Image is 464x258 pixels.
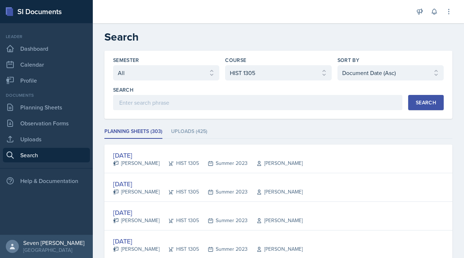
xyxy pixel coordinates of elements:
[113,236,303,246] div: [DATE]
[113,150,303,160] div: [DATE]
[199,245,248,253] div: Summer 2023
[113,217,159,224] div: [PERSON_NAME]
[416,100,436,105] div: Search
[23,239,84,246] div: Seven [PERSON_NAME]
[248,188,303,196] div: [PERSON_NAME]
[113,57,139,64] label: Semester
[248,245,303,253] div: [PERSON_NAME]
[113,95,402,110] input: Enter search phrase
[3,148,90,162] a: Search
[3,100,90,115] a: Planning Sheets
[113,245,159,253] div: [PERSON_NAME]
[159,188,199,196] div: HIST 1305
[3,33,90,40] div: Leader
[113,208,303,217] div: [DATE]
[113,179,303,189] div: [DATE]
[3,73,90,88] a: Profile
[159,159,199,167] div: HIST 1305
[199,159,248,167] div: Summer 2023
[408,95,444,110] button: Search
[23,246,84,254] div: [GEOGRAPHIC_DATA]
[337,57,359,64] label: Sort By
[199,217,248,224] div: Summer 2023
[171,125,207,139] li: Uploads (425)
[3,41,90,56] a: Dashboard
[3,174,90,188] div: Help & Documentation
[159,217,199,224] div: HIST 1305
[225,57,246,64] label: Course
[248,159,303,167] div: [PERSON_NAME]
[3,116,90,130] a: Observation Forms
[159,245,199,253] div: HIST 1305
[248,217,303,224] div: [PERSON_NAME]
[113,188,159,196] div: [PERSON_NAME]
[113,86,133,93] label: Search
[104,30,452,43] h2: Search
[3,132,90,146] a: Uploads
[199,188,248,196] div: Summer 2023
[3,92,90,99] div: Documents
[3,57,90,72] a: Calendar
[104,125,162,139] li: Planning Sheets (303)
[113,159,159,167] div: [PERSON_NAME]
